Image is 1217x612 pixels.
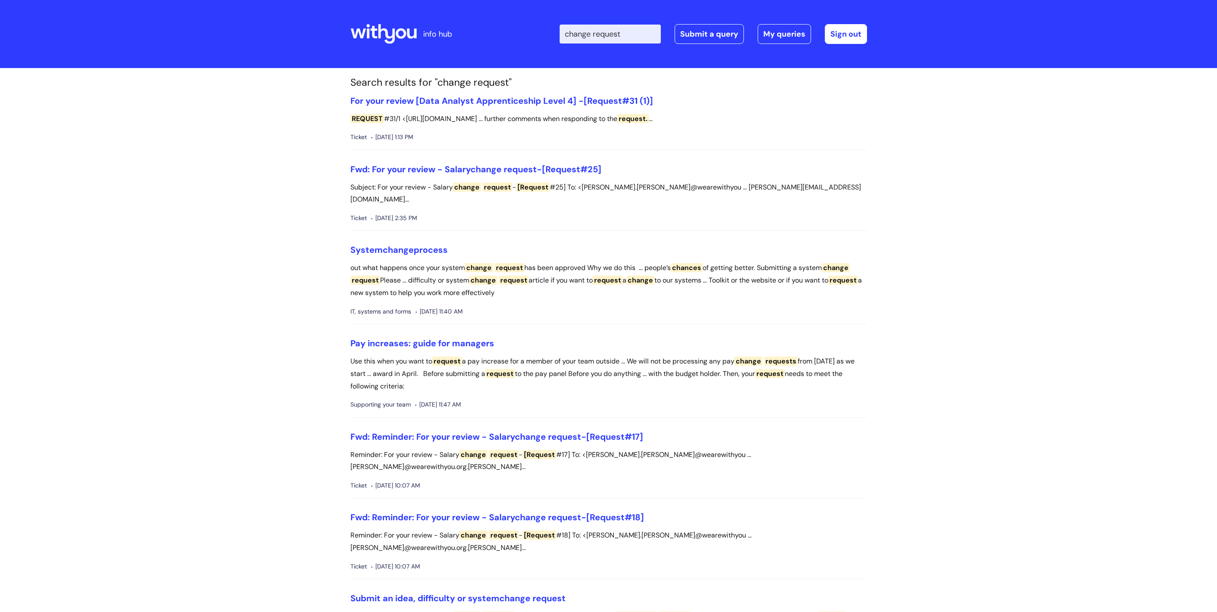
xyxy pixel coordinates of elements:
span: Ticket [350,132,367,143]
span: change [459,531,487,540]
p: out what happens once your system has been approved Why we do this ... people’s of getting better... [350,262,867,299]
p: Use this when you want to a pay increase for a member of your team outside ... We will not be pro... [350,355,867,392]
a: My queries [758,24,811,44]
span: chances [671,263,703,272]
span: Ticket [350,213,367,224]
span: [DATE] 2:35 PM [371,213,417,224]
span: Ticket [350,561,367,572]
span: change [499,593,530,604]
p: Reminder: For your review - Salary - #18] To: <[PERSON_NAME].[PERSON_NAME]@wearewithyou ... [PERS... [350,529,867,554]
span: request [489,531,519,540]
a: Submit an idea, difficulty or systemchange request [350,593,566,604]
span: [DATE] 1:13 PM [371,132,413,143]
span: request [489,450,519,459]
span: IT, systems and forms [350,306,411,317]
span: change [471,164,502,175]
span: change [734,357,762,366]
a: Fwd: Reminder: For your review - Salarychange request-[Request#17] [350,431,643,442]
span: [Request [586,431,625,442]
span: request [593,276,622,285]
a: For your review [Data Analyst Apprenticeship Level 4] -[Request#31 (1)] [350,95,653,106]
h1: Search results for "change request" [350,77,867,89]
a: Pay increases: guide for managers [350,338,494,349]
span: [DATE] 11:47 AM [415,399,461,410]
input: Search [560,25,661,43]
span: request [485,369,515,378]
span: [DATE] 11:40 AM [415,306,463,317]
span: [Request [584,95,622,106]
span: change [453,183,481,192]
span: request [495,263,524,272]
span: request [533,593,566,604]
span: [Request [523,450,556,459]
span: request [828,276,858,285]
span: request [548,512,581,523]
span: request [499,276,529,285]
p: Reminder: For your review - Salary - #17] To: <[PERSON_NAME].[PERSON_NAME]@wearewithyou ... [PERS... [350,449,867,474]
span: change [465,263,493,272]
a: Fwd: Reminder: For your review - Salarychange request-[Request#18] [350,512,644,523]
p: Subject: For your review - Salary - #25] To: <[PERSON_NAME].[PERSON_NAME]@wearewithyou ... [PERSO... [350,181,867,206]
span: request [350,276,380,285]
span: change [469,276,497,285]
span: [Request [586,512,625,523]
a: Systemchangeprocess [350,244,448,255]
p: #31/1 <[URL][DOMAIN_NAME] ... further comments when responding to the ... [350,113,867,125]
span: change [515,431,546,442]
span: change [515,512,546,523]
a: Sign out [825,24,867,44]
span: change [459,450,487,459]
span: request [432,357,462,366]
p: info hub [423,27,452,41]
span: request [755,369,785,378]
span: [Request [523,531,556,540]
span: Ticket [350,480,367,491]
span: change [626,276,654,285]
a: Fwd: For your review - Salarychange request-[Request#25] [350,164,601,175]
span: REQUEST [350,114,384,123]
a: Submit a query [675,24,744,44]
span: request [548,431,581,442]
span: change [822,263,850,272]
span: change [383,244,414,255]
span: request [483,183,512,192]
span: request [504,164,537,175]
span: request. [617,114,649,123]
span: [Request [542,164,580,175]
span: [DATE] 10:07 AM [371,480,420,491]
span: Supporting your team [350,399,411,410]
span: [DATE] 10:07 AM [371,561,420,572]
span: requests [764,357,798,366]
div: | - [560,24,867,44]
span: [Request [516,183,550,192]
